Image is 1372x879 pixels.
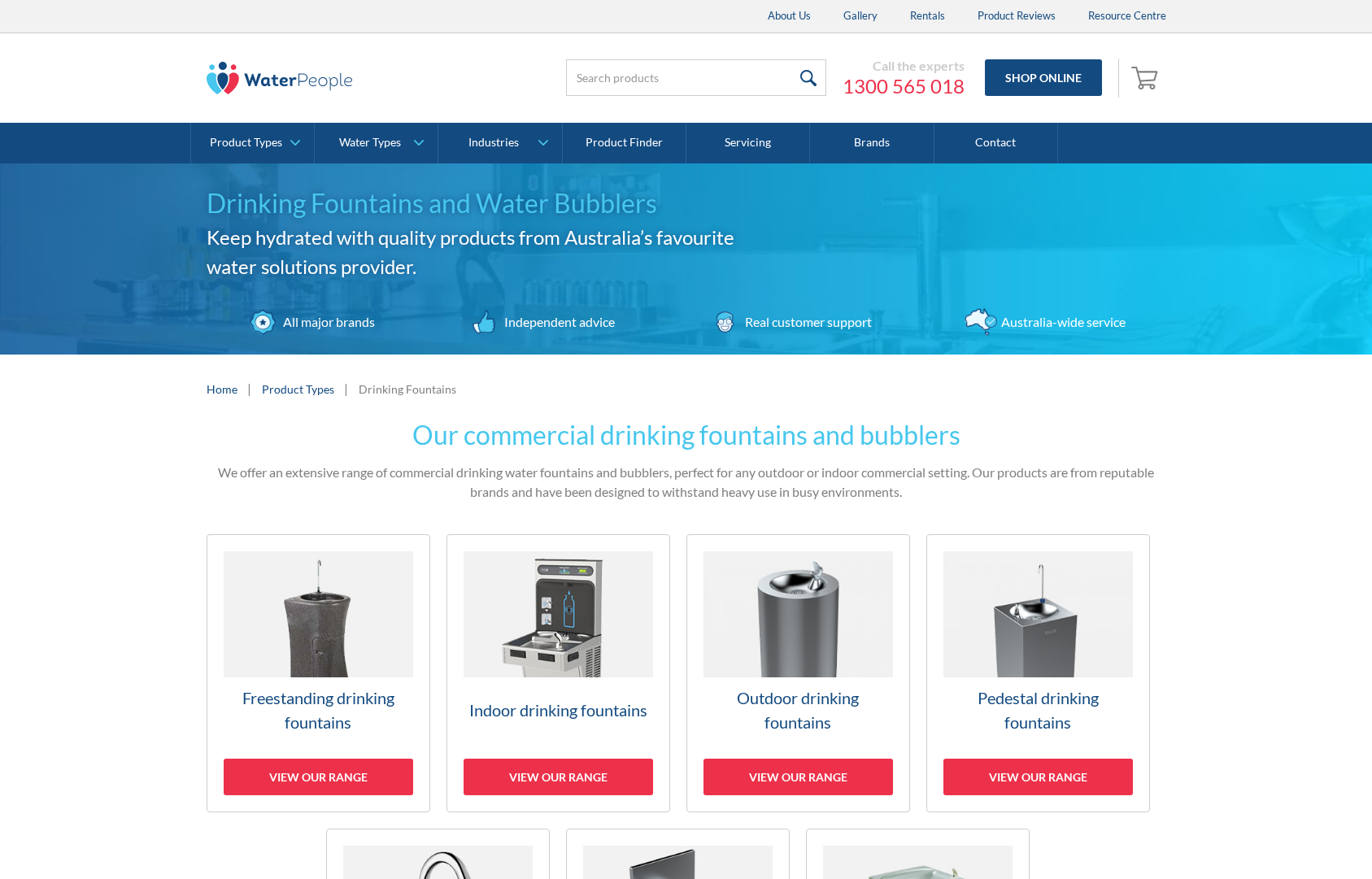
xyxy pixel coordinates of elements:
[207,534,430,812] a: Freestanding drinking fountainsView our range
[224,759,413,795] div: View our range
[703,759,893,795] div: View our range
[207,381,237,398] a: Home
[446,534,670,812] a: Indoor drinking fountainsView our range
[438,123,561,163] a: Industries
[191,123,314,163] a: Product Types
[315,123,438,163] a: Water Types
[810,123,934,163] a: Brands
[566,59,826,96] input: Search products
[686,534,910,812] a: Outdoor drinking fountainsView our range
[207,463,1166,502] p: We offer an extensive range of commercial drinking water fountains and bubblers, perfect for any ...
[943,685,1133,734] h3: Pedestal drinking fountains
[741,312,872,332] div: Real customer support
[985,59,1102,96] a: Shop Online
[934,123,1058,163] a: Contact
[339,136,401,150] div: Water Types
[926,534,1150,812] a: Pedestal drinking fountainsView our range
[279,312,375,332] div: All major brands
[207,416,1166,455] h2: Our commercial drinking fountains and bubblers
[359,381,456,398] div: Drinking Fountains
[464,759,653,795] div: View our range
[1131,64,1162,90] img: shopping cart
[224,685,413,734] h3: Freestanding drinking fountains
[210,136,282,150] div: Product Types
[464,698,653,722] h3: Indoor drinking fountains
[703,685,893,734] h3: Outdoor drinking fountains
[246,379,254,398] div: |
[943,759,1133,795] div: View our range
[843,58,965,74] div: Call the experts
[686,123,810,163] a: Servicing
[342,379,351,398] div: |
[563,123,686,163] a: Product Finder
[500,312,615,332] div: Independent advice
[262,381,334,398] a: Product Types
[997,312,1126,332] div: Australia-wide service
[1127,59,1166,98] a: Open cart
[468,136,519,150] div: Industries
[207,62,353,94] img: The Water People
[843,74,965,98] a: 1300 565 018
[207,223,760,281] h2: Keep hydrated with quality products from Australia’s favourite water solutions provider.
[207,184,760,223] h1: Drinking Fountains and Water Bubblers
